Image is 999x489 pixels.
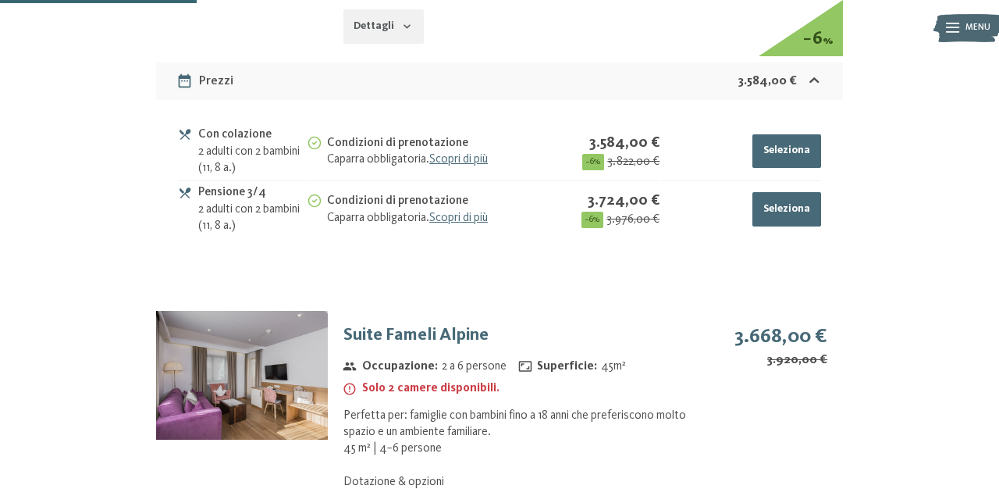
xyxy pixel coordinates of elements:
s: 3.822,00 € [607,154,659,170]
div: Condizioni di prenotazione [327,192,563,210]
strong: 3.584,00 € [738,75,797,87]
strong: 3.668,00 € [734,327,827,347]
div: % [794,22,843,58]
strong: Superficie : [518,359,598,375]
button: Dettagli [343,9,424,44]
strong: Solo 2 camere disponibili. [343,380,499,397]
button: Seleziona [752,134,820,169]
h3: Suite Fameli Alpine [343,323,688,348]
button: Seleziona [752,192,820,227]
div: Pensione 3/4 [198,184,306,202]
span: − 6 % [581,212,603,228]
strong: Occupazione : [343,359,438,375]
div: Condizioni di prenotazione [327,134,563,152]
a: Scopri di più [429,212,488,224]
span: − 6 [802,30,823,48]
div: Caparra obbligatoria. [327,210,563,227]
span: 45 m² [601,359,626,375]
a: Scopri di più [429,153,488,166]
span: 2 a 6 persone [442,359,507,375]
strong: 3.584,00 € [589,135,659,151]
img: mss_renderimg.php [156,311,328,440]
div: Prezzi [176,72,233,91]
div: 2 adulti con 2 bambini (11, 8 a.) [198,202,306,235]
div: Con colazione [198,126,306,144]
div: Caparra obbligatoria. [327,152,563,168]
div: Prezzi3.584,00 € [156,62,843,100]
div: 2 adulti con 2 bambini (11, 8 a.) [198,144,306,177]
s: 3.920,00 € [767,354,827,366]
s: 3.976,00 € [606,212,659,228]
strong: 3.724,00 € [588,193,659,209]
span: − 6 % [582,154,604,170]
